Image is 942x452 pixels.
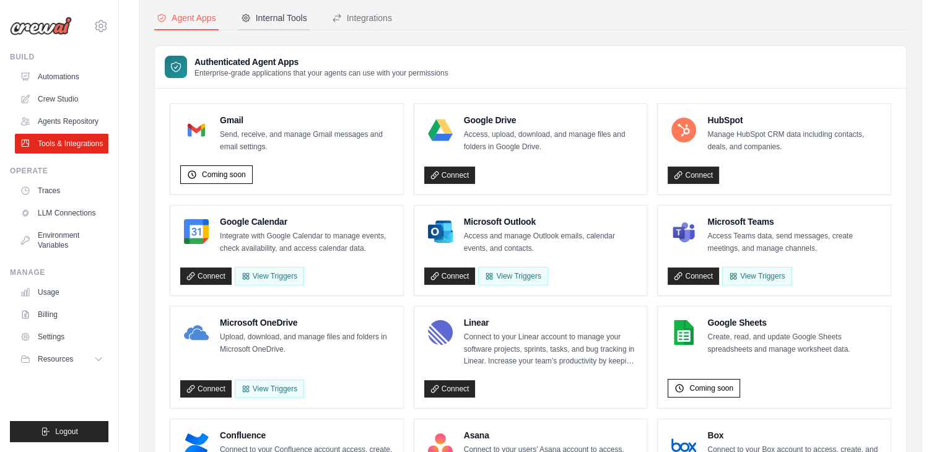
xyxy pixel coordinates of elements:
button: Internal Tools [238,7,310,30]
h4: Microsoft Outlook [464,215,637,228]
a: Traces [15,181,108,201]
h4: HubSpot [707,114,881,126]
img: Google Sheets Logo [671,320,696,345]
h3: Authenticated Agent Apps [194,56,448,68]
div: Integrations [332,12,392,24]
a: Connect [424,267,476,285]
a: Tools & Integrations [15,134,108,154]
a: Automations [15,67,108,87]
h4: Asana [464,429,637,441]
h4: Gmail [220,114,393,126]
span: Logout [55,427,78,437]
p: Upload, download, and manage files and folders in Microsoft OneDrive. [220,331,393,355]
img: Microsoft OneDrive Logo [184,320,209,345]
h4: Linear [464,316,637,329]
div: Agent Apps [157,12,216,24]
a: Connect [180,380,232,398]
button: Integrations [329,7,395,30]
img: HubSpot Logo [671,118,696,142]
img: Linear Logo [428,320,453,345]
p: Manage HubSpot CRM data including contacts, deals, and companies. [707,129,881,153]
a: Agents Repository [15,111,108,131]
a: Connect [180,267,232,285]
span: Resources [38,354,73,364]
p: Access Teams data, send messages, create meetings, and manage channels. [707,230,881,254]
h4: Google Calendar [220,215,393,228]
button: Logout [10,421,108,442]
a: Usage [15,282,108,302]
div: Internal Tools [241,12,307,24]
p: Connect to your Linear account to manage your software projects, sprints, tasks, and bug tracking... [464,331,637,368]
img: Microsoft Teams Logo [671,219,696,244]
: View Triggers [478,267,547,285]
button: View Triggers [235,267,304,285]
h4: Microsoft OneDrive [220,316,393,329]
h4: Microsoft Teams [707,215,881,228]
: View Triggers [235,380,304,398]
a: Connect [424,167,476,184]
button: Resources [15,349,108,369]
a: Connect [424,380,476,398]
p: Enterprise-grade applications that your agents can use with your permissions [194,68,448,78]
img: Google Drive Logo [428,118,453,142]
: View Triggers [722,267,792,285]
a: Connect [668,267,719,285]
p: Send, receive, and manage Gmail messages and email settings. [220,129,393,153]
a: Crew Studio [15,89,108,109]
img: Gmail Logo [184,118,209,142]
p: Integrate with Google Calendar to manage events, check availability, and access calendar data. [220,230,393,254]
a: LLM Connections [15,203,108,223]
h4: Box [707,429,881,441]
a: Billing [15,305,108,324]
img: Google Calendar Logo [184,219,209,244]
div: Operate [10,166,108,176]
p: Create, read, and update Google Sheets spreadsheets and manage worksheet data. [707,331,881,355]
a: Connect [668,167,719,184]
h4: Confluence [220,429,393,441]
div: Manage [10,267,108,277]
img: Microsoft Outlook Logo [428,219,453,244]
p: Access, upload, download, and manage files and folders in Google Drive. [464,129,637,153]
img: Logo [10,17,72,35]
p: Access and manage Outlook emails, calendar events, and contacts. [464,230,637,254]
div: Build [10,52,108,62]
h4: Google Drive [464,114,637,126]
button: Agent Apps [154,7,219,30]
a: Environment Variables [15,225,108,255]
h4: Google Sheets [707,316,881,329]
span: Coming soon [202,170,246,180]
span: Coming soon [689,383,733,393]
a: Settings [15,327,108,347]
